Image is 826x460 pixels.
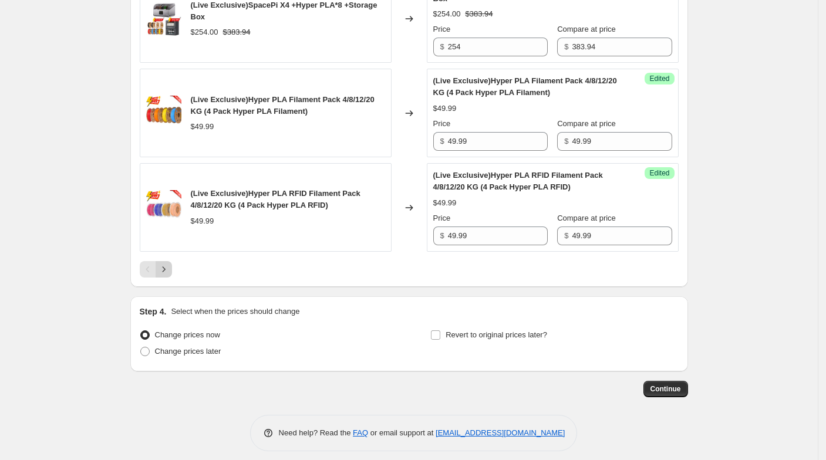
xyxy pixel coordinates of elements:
span: (Live Exclusive)Hyper PLA Filament Pack 4/8/12/20 KG (4 Pack Hyper PLA Filament) [191,95,375,116]
span: Compare at price [557,25,616,33]
span: Price [433,214,451,222]
span: (Live Exclusive)Hyper PLA RFID Filament Pack 4/8/12/20 KG (4 Pack Hyper PLA RFID) [191,189,360,209]
span: or email support at [368,428,436,437]
span: Revert to original prices later? [446,330,547,339]
span: $ [564,42,568,51]
div: $49.99 [433,197,457,209]
h2: Step 4. [140,306,167,317]
strike: $383.94 [466,8,493,20]
span: $ [440,231,444,240]
span: Edited [649,74,669,83]
span: Price [433,119,451,128]
span: Compare at price [557,119,616,128]
div: $49.99 [191,215,214,227]
span: Compare at price [557,214,616,222]
span: Edited [649,168,669,178]
img: 20250903-154219_80x.png [146,1,181,36]
img: 11_01_1_7c1671a1-1d71-4c77-9964-dc55202c52cd_80x.png [146,190,181,225]
p: Select when the prices should change [171,306,299,317]
a: [EMAIL_ADDRESS][DOMAIN_NAME] [436,428,565,437]
div: $254.00 [191,26,218,38]
button: Continue [643,381,688,397]
div: $49.99 [191,121,214,133]
span: (Live Exclusive)SpacePi X4 +Hyper PLA*8 +Storage Box [191,1,377,21]
span: $ [440,137,444,146]
img: 11_02_131bbb1a-3ba1-4707-864d-840da699fcf5_80x.png [146,96,181,131]
span: Change prices later [155,347,221,356]
nav: Pagination [140,261,172,278]
span: $ [440,42,444,51]
span: (Live Exclusive)Hyper PLA Filament Pack 4/8/12/20 KG (4 Pack Hyper PLA Filament) [433,76,617,97]
span: Need help? Read the [279,428,353,437]
a: FAQ [353,428,368,437]
div: $254.00 [433,8,461,20]
span: Price [433,25,451,33]
span: Continue [650,384,681,394]
span: $ [564,231,568,240]
div: $49.99 [433,103,457,114]
strike: $383.94 [223,26,251,38]
span: $ [564,137,568,146]
span: (Live Exclusive)Hyper PLA RFID Filament Pack 4/8/12/20 KG (4 Pack Hyper PLA RFID) [433,171,603,191]
span: Change prices now [155,330,220,339]
button: Next [156,261,172,278]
